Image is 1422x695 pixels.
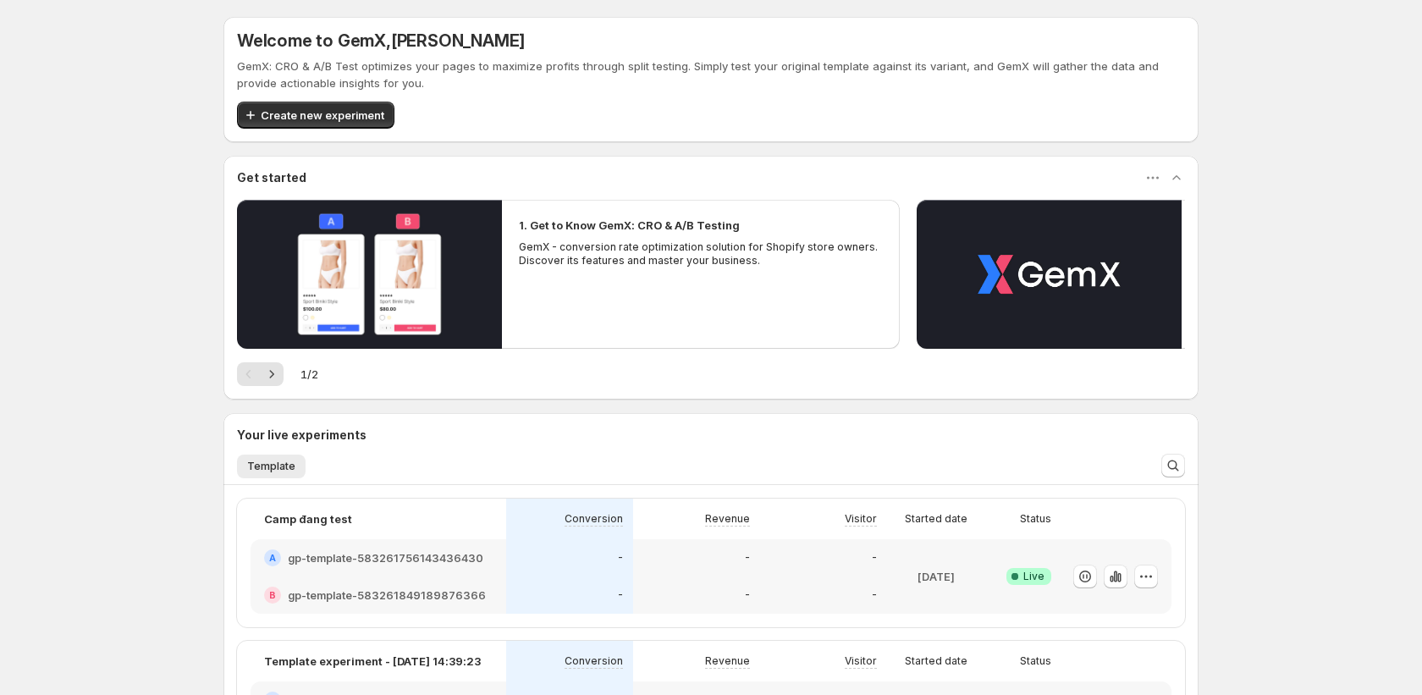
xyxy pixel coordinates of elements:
[237,169,306,186] h3: Get started
[565,512,623,526] p: Conversion
[1020,654,1051,668] p: Status
[905,654,967,668] p: Started date
[745,588,750,602] p: -
[1161,454,1185,477] button: Search and filter results
[386,30,525,51] span: , [PERSON_NAME]
[237,102,394,129] button: Create new experiment
[1023,570,1044,583] span: Live
[288,549,483,566] h2: gp-template-583261756143436430
[519,240,883,268] p: GemX - conversion rate optimization solution for Shopify store owners. Discover its features and ...
[917,200,1182,349] button: Play video
[872,551,877,565] p: -
[261,107,384,124] span: Create new experiment
[269,553,276,563] h2: A
[237,427,367,444] h3: Your live experiments
[237,30,525,51] h5: Welcome to GemX
[260,362,284,386] button: Next
[264,653,481,670] p: Template experiment - [DATE] 14:39:23
[705,512,750,526] p: Revenue
[237,58,1185,91] p: GemX: CRO & A/B Test optimizes your pages to maximize profits through split testing. Simply test ...
[905,512,967,526] p: Started date
[618,588,623,602] p: -
[237,200,502,349] button: Play video
[565,654,623,668] p: Conversion
[618,551,623,565] p: -
[1020,512,1051,526] p: Status
[300,366,318,383] span: 1 / 2
[845,512,877,526] p: Visitor
[745,551,750,565] p: -
[918,568,955,585] p: [DATE]
[705,654,750,668] p: Revenue
[264,510,352,527] p: Camp đang test
[519,217,740,234] h2: 1. Get to Know GemX: CRO & A/B Testing
[269,590,276,600] h2: B
[845,654,877,668] p: Visitor
[872,588,877,602] p: -
[237,362,284,386] nav: Pagination
[247,460,295,473] span: Template
[288,587,486,604] h2: gp-template-583261849189876366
